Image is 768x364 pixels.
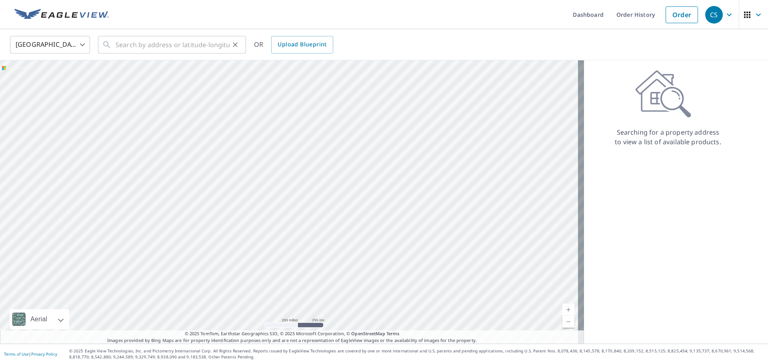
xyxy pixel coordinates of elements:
[14,9,109,21] img: EV Logo
[69,348,764,360] p: © 2025 Eagle View Technologies, Inc. and Pictometry International Corp. All Rights Reserved. Repo...
[386,330,400,336] a: Terms
[351,330,385,336] a: OpenStreetMap
[4,352,57,356] p: |
[116,34,230,56] input: Search by address or latitude-longitude
[666,6,698,23] a: Order
[614,127,722,147] p: Searching for a property address to view a list of available products.
[230,39,241,50] button: Clear
[31,351,57,357] a: Privacy Policy
[10,34,90,56] div: [GEOGRAPHIC_DATA]
[4,351,29,357] a: Terms of Use
[10,309,69,329] div: Aerial
[28,309,50,329] div: Aerial
[271,36,333,54] a: Upload Blueprint
[562,316,574,328] a: Current Level 5, Zoom Out
[562,304,574,316] a: Current Level 5, Zoom In
[185,330,400,337] span: © 2025 TomTom, Earthstar Geographics SIO, © 2025 Microsoft Corporation, ©
[705,6,723,24] div: CS
[278,40,326,50] span: Upload Blueprint
[254,36,333,54] div: OR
